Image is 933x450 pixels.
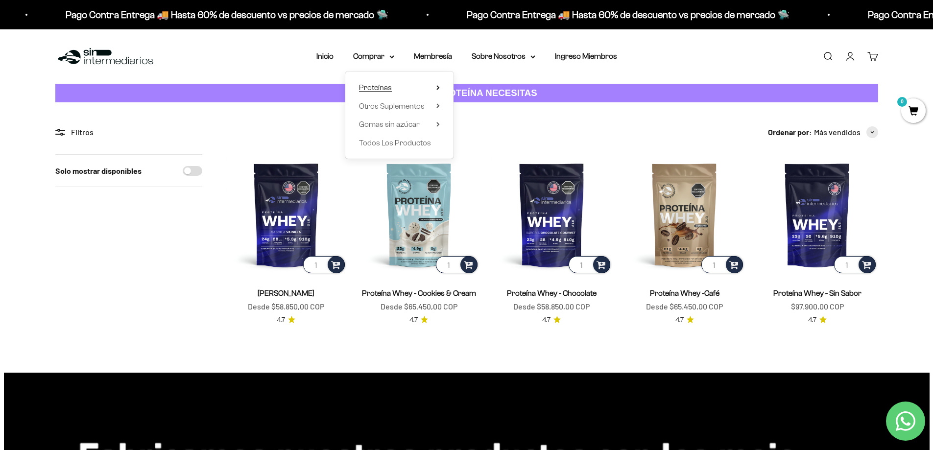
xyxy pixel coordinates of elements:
[409,315,418,326] span: 4.7
[359,139,431,147] span: Todos Los Productos
[808,315,816,326] span: 4.7
[414,52,452,60] a: Membresía
[353,50,394,63] summary: Comprar
[359,120,420,128] span: Gomas sin azúcar
[814,126,861,139] span: Más vendidos
[316,52,334,60] a: Inicio
[409,315,428,326] a: 4.74.7 de 5.0 estrellas
[359,137,440,149] a: Todos Los Productos
[359,102,425,110] span: Otros Suplementos
[55,165,142,177] label: Solo mostrar disponibles
[542,315,550,326] span: 4.7
[465,7,788,23] p: Pago Contra Entrega 🚚 Hasta 60% de descuento vs precios de mercado 🛸
[896,96,908,108] mark: 0
[507,289,597,297] a: Proteína Whey - Chocolate
[555,52,617,60] a: Ingreso Miembros
[359,100,440,113] summary: Otros Suplementos
[791,300,844,313] sale-price: $97.900,00 COP
[277,315,295,326] a: 4.74.7 de 5.0 estrellas
[901,106,926,117] a: 0
[277,315,285,326] span: 4.7
[362,289,476,297] a: Proteína Whey - Cookies & Cream
[64,7,386,23] p: Pago Contra Entrega 🚚 Hasta 60% de descuento vs precios de mercado 🛸
[359,81,440,94] summary: Proteínas
[359,83,392,92] span: Proteínas
[675,315,694,326] a: 4.74.7 de 5.0 estrellas
[359,118,440,131] summary: Gomas sin azúcar
[55,126,202,139] div: Filtros
[808,315,827,326] a: 4.74.7 de 5.0 estrellas
[675,315,684,326] span: 4.7
[381,300,457,313] sale-price: Desde $65.450,00 COP
[814,126,878,139] button: Más vendidos
[768,126,812,139] span: Ordenar por:
[513,300,590,313] sale-price: Desde $58.850,00 COP
[472,50,535,63] summary: Sobre Nosotros
[646,300,723,313] sale-price: Desde $65.450,00 COP
[258,289,314,297] a: [PERSON_NAME]
[542,315,561,326] a: 4.74.7 de 5.0 estrellas
[55,84,878,103] a: CUANTA PROTEÍNA NECESITAS
[650,289,719,297] a: Proteína Whey -Café
[396,88,537,98] strong: CUANTA PROTEÍNA NECESITAS
[773,289,861,297] a: Proteína Whey - Sin Sabor
[248,300,324,313] sale-price: Desde $58.850,00 COP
